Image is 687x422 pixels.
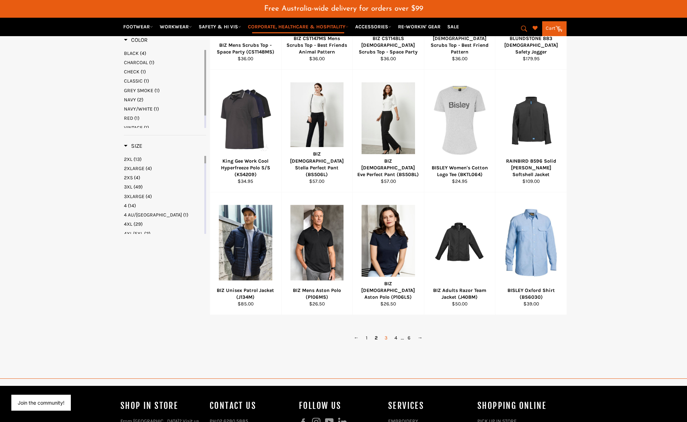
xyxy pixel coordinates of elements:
[157,21,195,33] a: WORKWEAR
[154,88,160,94] span: (1)
[286,151,348,178] div: BIZ [DEMOGRAPHIC_DATA] Stella Perfect Pant (BS506L)
[444,21,462,33] a: SALE
[124,221,132,227] span: 4XL
[357,35,420,56] div: BIZ CST148LS [DEMOGRAPHIC_DATA] Scrubs Top - Space Party
[144,125,149,131] span: (1)
[542,21,567,36] a: Cart
[428,287,491,301] div: BIZ Adults Razor Team Jacket (J408M)
[500,35,562,56] div: BLUNDSTONE 883 [DEMOGRAPHIC_DATA] Safety Jogger
[210,400,292,412] h4: Contact Us
[134,175,140,181] span: (4)
[264,5,423,12] span: Free Australia-wide delivery for orders over $99
[120,21,156,33] a: FOOTWEAR
[124,165,144,171] span: 2XLARGE
[357,158,420,178] div: BIZ [DEMOGRAPHIC_DATA] Eve Perfect Pant (BS508L)
[141,69,146,75] span: (1)
[124,115,203,122] a: RED
[124,203,127,209] span: 4
[124,212,182,218] span: 4 AU/[GEOGRAPHIC_DATA]
[128,203,136,209] span: (14)
[357,280,420,301] div: BIZ [DEMOGRAPHIC_DATA] Aston Polo (P106LS)
[281,192,353,315] a: BIZ Mens Aston Polo (P106MS)BIZ Mens Aston Polo (P106MS)$26.50
[388,400,470,412] h4: services
[352,21,394,33] a: ACCESSORIES
[286,35,348,56] div: BIZ CST147MS Mens Scrubs Top - Best Friends Animal Pattern
[134,115,140,121] span: (1)
[124,115,133,121] span: RED
[124,193,203,200] a: 3XLARGE
[352,192,424,315] a: BIZ Ladies Aston Polo (P106LS)BIZ [DEMOGRAPHIC_DATA] Aston Polo (P106LS)$26.50
[134,221,143,227] span: (29)
[183,212,188,218] span: (1)
[124,230,203,237] a: 4XL/5XL
[124,193,144,199] span: 3XLARGE
[124,36,148,43] span: Color
[124,87,203,94] a: GREY SMOKE
[124,184,203,190] a: 3XL
[124,50,139,56] span: BLACK
[210,192,281,315] a: BIZ Unisex Patrol Jacket (J134M)BIZ Unisex Patrol Jacket (J134M)$85.00
[149,60,154,66] span: (1)
[124,202,203,209] a: 4
[362,333,371,343] a: 1
[395,21,443,33] a: RE-WORKIN' GEAR
[124,231,143,237] span: 4XL/5XL
[381,333,391,343] a: 3
[124,106,203,112] a: NAVY/WHITE
[495,70,567,192] a: RAINBIRD 8596 Solid Landy Softshell JacketRAINBIRD 8596 Solid [PERSON_NAME] Softshell Jacket$109.00
[18,400,64,406] button: Join the community!
[124,175,133,181] span: 2XS
[245,21,351,33] a: CORPORATE, HEALTHCARE & HOSPITALITY
[371,333,381,343] span: 2
[124,165,203,172] a: 2XLARGE
[154,106,159,112] span: (1)
[124,60,148,66] span: CHARCOAL
[424,192,495,315] a: BIZ Adults Razor Team Jacket (J408M)BIZ Adults Razor Team Jacket (J408M)$50.00
[215,42,277,56] div: BIZ Mens Scrubs Top - Space Party (CST148MS)
[495,192,567,315] a: BISLEY Oxford Shirt (BS6030)BISLEY Oxford Shirt (BS6030)$39.00
[428,164,491,178] div: BISLEY Women's Cotton Logo Tee (BKTL064)
[500,287,562,301] div: BISLEY Oxford Shirt (BS6030)
[124,212,203,218] a: 4 AU/US
[124,106,153,112] span: NAVY/WHITE
[281,70,353,192] a: BIZ Ladies Stella Perfect Pant (BS506L)BIZ [DEMOGRAPHIC_DATA] Stella Perfect Pant (BS506L)$57.00
[124,78,143,84] span: CLASSIC
[124,124,203,131] a: VINTAGE
[146,193,152,199] span: (4)
[124,78,203,84] a: CLASSIC
[124,97,136,103] span: NAVY
[401,335,404,341] span: ...
[404,333,414,343] a: 6
[120,400,203,412] h4: Shop In Store
[124,59,203,66] a: CHARCOAL
[144,231,151,237] span: (2)
[124,142,142,150] h3: Size
[391,333,401,343] a: 4
[352,70,424,192] a: BIZ Ladies Eve Perfect Pant (BS508L)BIZ [DEMOGRAPHIC_DATA] Eve Perfect Pant (BS508L)$57.00
[124,88,153,94] span: GREY SMOKE
[215,287,277,301] div: BIZ Unisex Patrol Jacket (J134M)
[124,50,203,57] a: BLACK
[124,125,143,131] span: VINTAGE
[124,184,132,190] span: 3XL
[500,158,562,178] div: RAINBIRD 8596 Solid [PERSON_NAME] Softshell Jacket
[137,97,143,103] span: (2)
[144,78,149,84] span: (1)
[414,333,426,343] a: →
[124,69,140,75] span: CHECK
[124,174,203,181] a: 2XS
[350,333,362,343] a: ←
[134,156,142,162] span: (13)
[477,400,560,412] h4: SHOPPING ONLINE
[424,70,495,192] a: BISLEY Women's Cotton Logo Tee (BKTL064)BISLEY Women's Cotton Logo Tee (BKTL064)$24.95
[428,28,491,55] div: BIZ CST147LS [DEMOGRAPHIC_DATA] Scrubs Top - Best Friend Pattern
[124,221,203,227] a: 4XL
[124,142,142,149] span: Size
[140,50,146,56] span: (4)
[210,70,281,192] a: King Gee Work Cool Hyperfreeze Polo S/S (K54209)King Gee Work Cool Hyperfreeze Polo S/S (K54209)$...
[299,400,381,412] h4: Follow us
[196,21,244,33] a: SAFETY & HI VIS
[124,156,203,163] a: 2XL
[134,184,143,190] span: (49)
[124,96,203,103] a: NAVY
